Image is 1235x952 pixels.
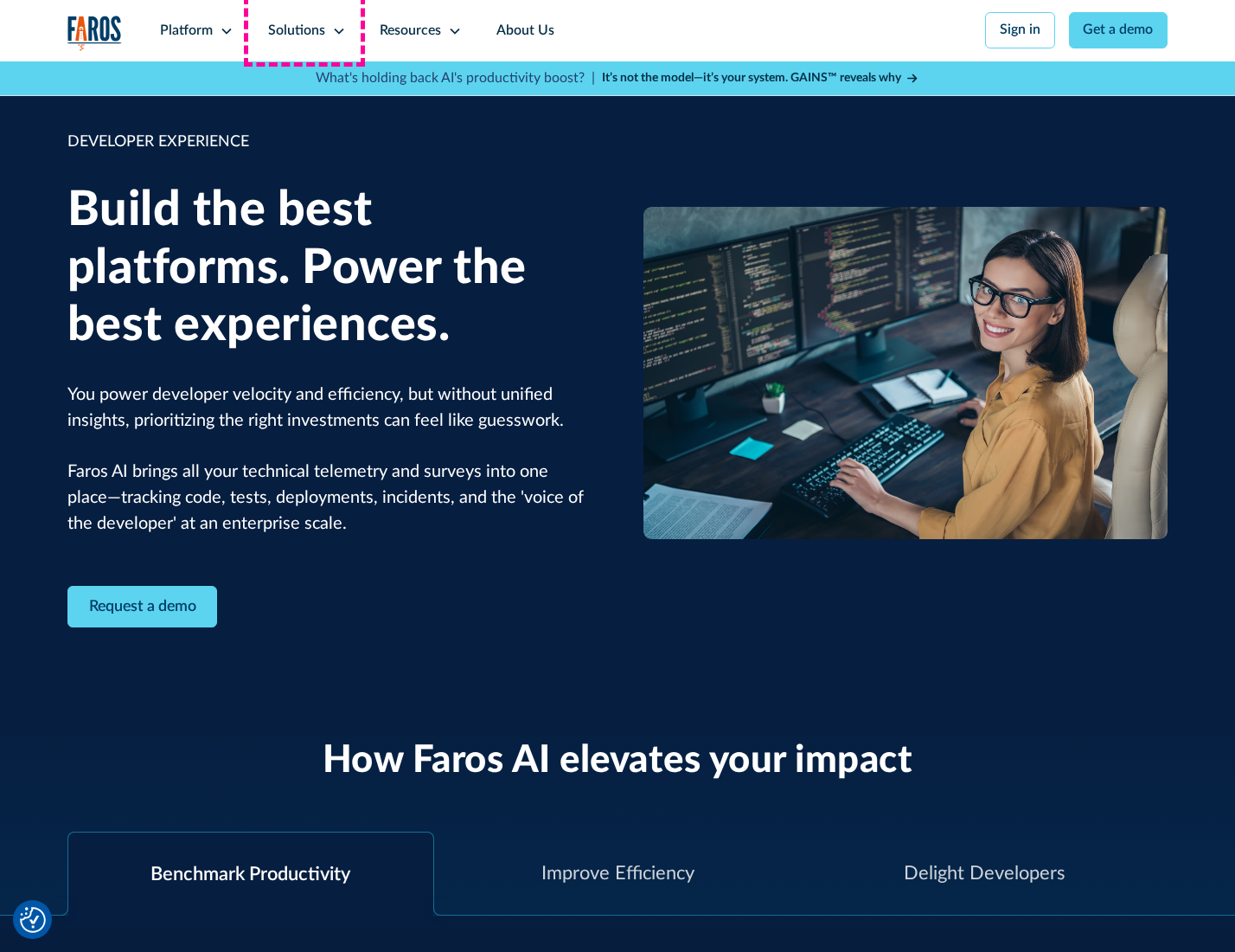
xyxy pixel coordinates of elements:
[323,738,913,784] h2: How Faros AI elevates your impact
[380,21,441,42] div: Resources
[904,859,1065,888] div: Delight Developers
[67,586,218,628] a: Contact Modal
[67,383,592,537] p: You power developer velocity and efficiency, but without unified insights, prioritizing the right...
[67,182,592,355] h1: Build the best platforms. Power the best experiences.
[67,16,123,51] a: home
[602,69,920,87] a: It’s not the model—it’s your system. GAINS™ reveals why
[985,12,1055,48] a: Sign in
[541,859,694,888] div: Improve Efficiency
[20,907,46,933] img: Revisit consent button
[602,72,901,84] strong: It’s not the model—it’s your system. GAINS™ reveals why
[67,131,592,154] div: DEVELOPER EXPERIENCE
[150,860,350,889] div: Benchmark Productivity
[160,21,213,42] div: Platform
[20,907,46,933] button: Cookie Settings
[268,21,325,42] div: Solutions
[316,68,595,89] p: What's holding back AI's productivity boost? |
[1069,12,1168,48] a: Get a demo
[67,16,123,51] img: Logo of the analytics and reporting company Faros.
